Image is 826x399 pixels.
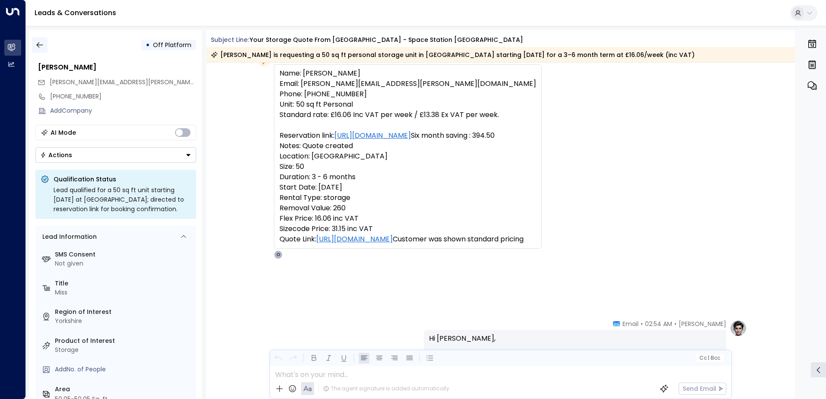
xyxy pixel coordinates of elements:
span: [PERSON_NAME] [679,320,726,328]
span: Subject Line: [211,35,249,44]
p: Qualification Status [54,175,191,184]
div: Your storage quote from [GEOGRAPHIC_DATA] - Space Station [GEOGRAPHIC_DATA] [250,35,523,44]
span: 02:54 AM [645,320,672,328]
div: O [274,250,283,259]
div: The agent signature is added automatically [323,385,449,393]
label: Title [55,279,193,288]
div: Button group with a nested menu [35,147,196,163]
span: [PERSON_NAME][EMAIL_ADDRESS][PERSON_NAME][DOMAIN_NAME] [50,78,245,86]
button: Actions [35,147,196,163]
span: Cc Bcc [699,355,720,361]
span: | [708,355,709,361]
label: Area [55,385,193,394]
div: [PHONE_NUMBER] [50,92,196,101]
div: Lead qualified for a 50 sq ft unit starting [DATE] at [GEOGRAPHIC_DATA]; directed to reservation ... [54,185,191,214]
button: Cc|Bcc [696,354,723,362]
span: Email [623,320,639,328]
div: • [146,37,150,53]
label: SMS Consent [55,250,193,259]
div: AddNo. of People [55,365,193,374]
button: Undo [273,353,283,364]
pre: Name: [PERSON_NAME] Email: [PERSON_NAME][EMAIL_ADDRESS][PERSON_NAME][DOMAIN_NAME] Phone: [PHONE_N... [280,68,536,244]
div: AI Mode [51,128,76,137]
label: Region of Interest [55,307,193,317]
div: Yorkshire [55,317,193,326]
span: holly@rice.me.uk [50,78,196,87]
a: [URL][DOMAIN_NAME] [334,130,411,141]
a: [URL][DOMAIN_NAME] [316,234,393,244]
div: Storage [55,345,193,355]
div: [PERSON_NAME] [38,62,196,73]
div: [PERSON_NAME] is requesting a 50 sq ft personal storage unit in [GEOGRAPHIC_DATA] starting [DATE]... [211,51,695,59]
span: • [674,320,677,328]
div: AddCompany [50,106,196,115]
div: Lead Information [39,232,97,241]
div: Miss [55,288,193,297]
label: Product of Interest [55,336,193,345]
button: Redo [288,353,299,364]
div: Not given [55,259,193,268]
div: Actions [40,151,72,159]
img: profile-logo.png [730,320,747,337]
span: • [641,320,643,328]
span: Off Platform [153,41,191,49]
a: Leads & Conversations [35,8,116,18]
